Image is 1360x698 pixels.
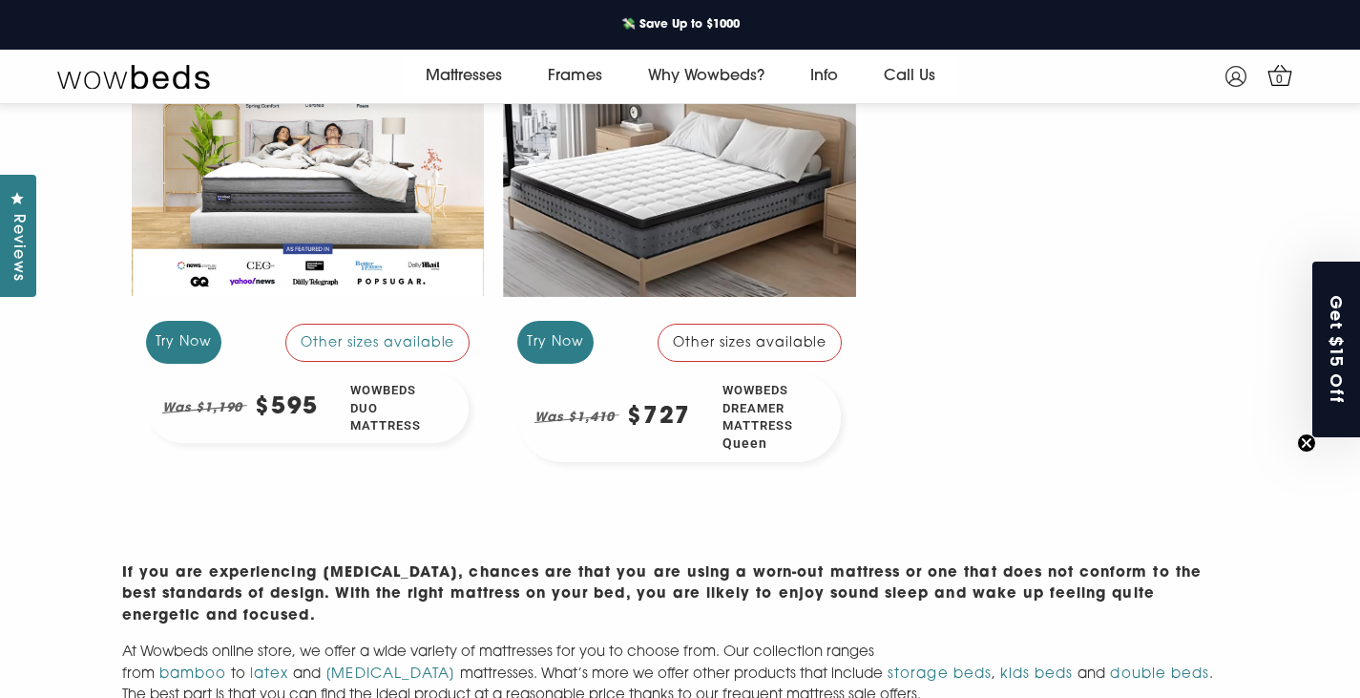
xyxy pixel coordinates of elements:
[122,566,1202,624] strong: If you are experiencing [MEDICAL_DATA], chances are that you are using a worn-out mattress or one...
[1312,262,1360,437] div: Get $15 OffClose teaser
[57,63,210,90] img: Wow Beds Logo
[1297,434,1316,453] button: Close teaser
[888,667,992,682] a: storage beds
[625,50,787,103] a: Why Wowbeds?
[325,667,455,682] a: [MEDICAL_DATA]
[787,50,861,103] a: Info
[1270,71,1289,90] span: 0
[132,47,485,458] a: Try Now Other sizes available Was $1,190 $595 Wowbeds Duo Mattress
[1110,667,1209,682] a: double beds
[5,214,30,282] span: Reviews
[722,434,810,454] span: Queen
[159,667,226,682] a: bamboo
[146,321,222,364] div: Try Now
[861,50,958,103] a: Call Us
[255,396,319,420] div: $595
[250,667,288,682] a: latex
[162,396,247,420] em: Was $1,190
[525,50,625,103] a: Frames
[1263,58,1296,92] a: 0
[1000,667,1073,682] a: kids beds
[285,324,471,362] div: Other sizes available
[707,373,842,461] div: Wowbeds Dreamer Mattress
[534,406,619,430] em: Was $1,410
[503,47,856,477] a: Try Now Other sizes available Was $1,410 $727 Wowbeds Dreamer MattressQueen
[606,12,755,37] a: 💸 Save Up to $1000
[627,406,691,430] div: $727
[403,50,525,103] a: Mattresses
[658,324,843,362] div: Other sizes available
[335,373,470,443] div: Wowbeds Duo Mattress
[1326,294,1350,404] span: Get $15 Off
[517,321,594,364] div: Try Now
